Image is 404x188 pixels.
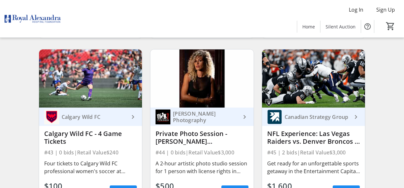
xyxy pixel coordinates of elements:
[156,148,248,157] div: #44 | 0 bids | Retail Value $3,000
[44,110,59,124] img: Calgary Wild FC
[320,21,361,33] a: Silent Auction
[282,114,352,120] div: Canadian Strategy Group
[170,110,241,123] div: [PERSON_NAME] Photography
[39,108,142,126] a: Calgary Wild FCCalgary Wild FC
[361,20,374,33] button: Help
[262,108,365,126] a: Canadian Strategy GroupCanadian Strategy Group
[262,49,365,108] img: NFL Experience: Las Vegas Raiders vs. Denver Broncos – December 7, 2025
[302,23,315,30] span: Home
[297,21,320,33] a: Home
[344,5,369,15] button: Log In
[129,113,137,121] mat-icon: keyboard_arrow_right
[156,130,248,145] div: Private Photo Session - [PERSON_NAME] Photography
[352,113,360,121] mat-icon: keyboard_arrow_right
[44,160,137,175] div: Four tickets to Calgary Wild FC professional women's soccer at [PERSON_NAME][GEOGRAPHIC_DATA]. Ex...
[59,114,129,120] div: Calgary Wild FC
[44,130,137,145] div: Calgary Wild FC - 4 Game Tickets
[376,6,395,14] span: Sign Up
[349,6,363,14] span: Log In
[4,3,61,35] img: Royal Alexandra Hospital Foundation's Logo
[156,110,170,124] img: Tyler Baker Photography
[156,160,248,175] div: A 2-hour artistic photo studio session for 1 person with license rights in perpetuity of 5 digita...
[267,160,360,175] div: Get ready for an unforgettable sports getaway in the Entertainment Capital of the World! This pac...
[267,130,360,145] div: NFL Experience: Las Vegas Raiders vs. Denver Broncos – [DATE]
[267,110,282,124] img: Canadian Strategy Group
[150,49,254,108] img: Private Photo Session - Tyler Baker Photography
[385,20,396,32] button: Cart
[150,108,254,126] a: Tyler Baker Photography[PERSON_NAME] Photography
[39,49,142,108] img: Calgary Wild FC - 4 Game Tickets
[241,113,248,121] mat-icon: keyboard_arrow_right
[267,148,360,157] div: #45 | 2 bids | Retail Value $3,000
[44,148,137,157] div: #43 | 0 bids | Retail Value $240
[326,23,356,30] span: Silent Auction
[371,5,400,15] button: Sign Up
